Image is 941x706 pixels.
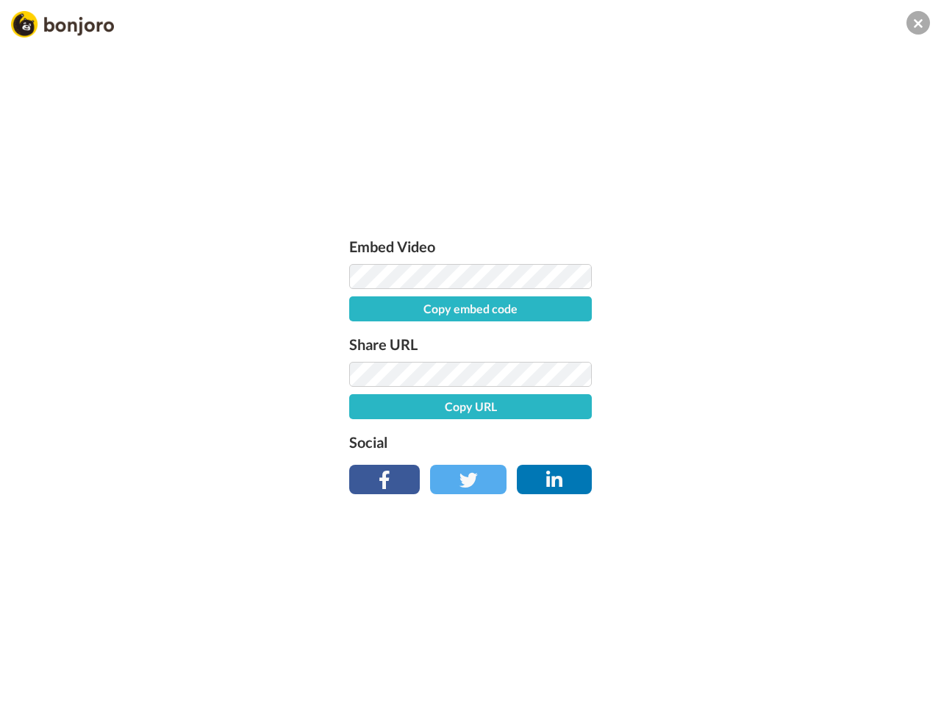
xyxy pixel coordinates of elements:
[349,235,592,258] label: Embed Video
[349,332,592,356] label: Share URL
[349,430,592,454] label: Social
[349,394,592,419] button: Copy URL
[11,11,114,38] img: Bonjoro Logo
[349,296,592,321] button: Copy embed code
